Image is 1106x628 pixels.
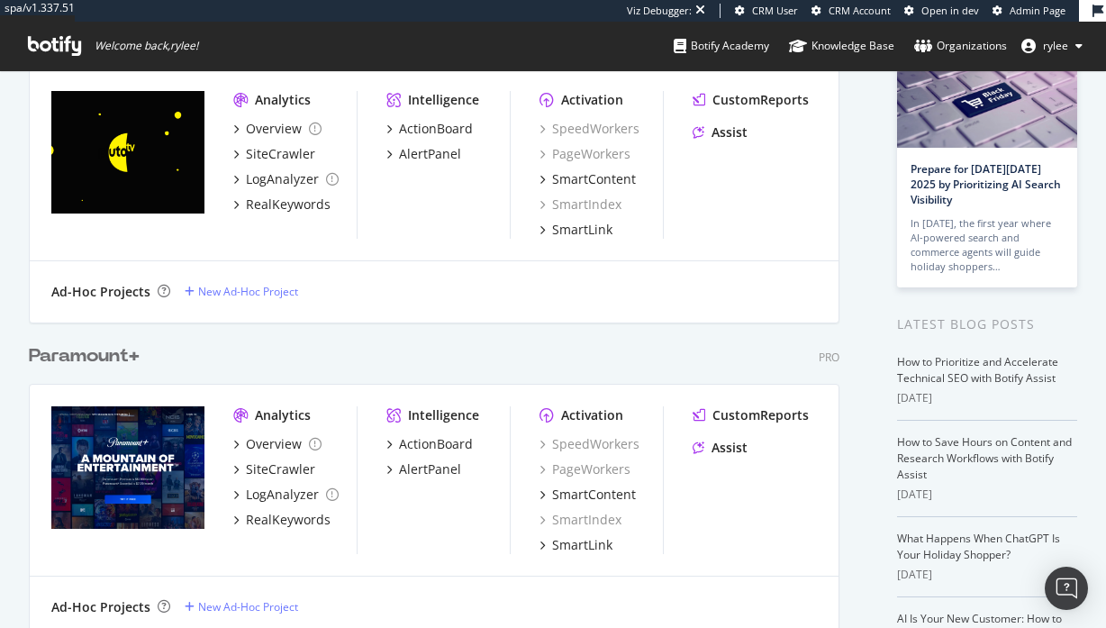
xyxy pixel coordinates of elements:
a: SpeedWorkers [539,120,639,138]
div: RealKeywords [246,511,331,529]
div: New Ad-Hoc Project [198,599,298,614]
div: Latest Blog Posts [897,314,1077,334]
a: SmartContent [539,170,636,188]
span: rylee [1043,38,1068,53]
a: New Ad-Hoc Project [185,284,298,299]
div: Open Intercom Messenger [1045,567,1088,610]
a: CustomReports [693,91,809,109]
div: Botify Academy [674,37,769,55]
div: Intelligence [408,91,479,109]
a: ActionBoard [386,435,473,453]
div: LogAnalyzer [246,486,319,504]
div: SmartLink [552,221,612,239]
a: Organizations [914,22,1007,70]
div: Overview [246,120,302,138]
div: [DATE] [897,390,1077,406]
a: CRM Account [811,4,891,18]
a: SiteCrawler [233,145,315,163]
div: Analytics [255,406,311,424]
a: SmartContent [539,486,636,504]
div: AlertPanel [399,460,461,478]
div: Knowledge Base [789,37,894,55]
div: ActionBoard [399,435,473,453]
button: rylee [1007,32,1097,60]
a: RealKeywords [233,196,331,214]
span: Welcome back, rylee ! [95,39,198,53]
a: PageWorkers [539,460,630,478]
div: Assist [712,439,748,457]
div: Ad-Hoc Projects [51,283,150,301]
div: SiteCrawler [246,145,315,163]
img: pluto.tv [51,91,204,214]
a: LogAnalyzer [233,486,339,504]
div: Organizations [914,37,1007,55]
a: Admin Page [993,4,1065,18]
div: RealKeywords [246,196,331,214]
a: Overview [233,435,322,453]
div: CustomReports [712,91,809,109]
a: SmartLink [539,536,612,554]
a: How to Prioritize and Accelerate Technical SEO with Botify Assist [897,354,1058,386]
a: New Ad-Hoc Project [185,599,298,614]
div: Assist [712,123,748,141]
div: Intelligence [408,406,479,424]
img: Prepare for Black Friday 2025 by Prioritizing AI Search Visibility [897,53,1077,148]
span: CRM User [752,4,798,17]
img: www.paramountplus.com [51,406,204,529]
a: SiteCrawler [233,460,315,478]
div: [DATE] [897,487,1077,503]
div: LogAnalyzer [246,170,319,188]
div: Analytics [255,91,311,109]
div: Activation [561,406,623,424]
span: Open in dev [921,4,979,17]
a: SmartLink [539,221,612,239]
div: Ad-Hoc Projects [51,598,150,616]
a: Overview [233,120,322,138]
a: What Happens When ChatGPT Is Your Holiday Shopper? [897,531,1060,562]
div: Activation [561,91,623,109]
a: AlertPanel [386,145,461,163]
div: Viz Debugger: [627,4,692,18]
a: SmartIndex [539,511,621,529]
a: Knowledge Base [789,22,894,70]
a: Assist [693,123,748,141]
span: Admin Page [1010,4,1065,17]
div: CustomReports [712,406,809,424]
a: Botify Academy [674,22,769,70]
a: CRM User [735,4,798,18]
div: SmartLink [552,536,612,554]
a: How to Save Hours on Content and Research Workflows with Botify Assist [897,434,1072,482]
a: CustomReports [693,406,809,424]
div: [DATE] [897,567,1077,583]
div: ActionBoard [399,120,473,138]
a: AlertPanel [386,460,461,478]
div: In [DATE], the first year where AI-powered search and commerce agents will guide holiday shoppers… [911,216,1064,274]
div: AlertPanel [399,145,461,163]
div: Overview [246,435,302,453]
a: SmartIndex [539,196,621,214]
div: New Ad-Hoc Project [198,284,298,299]
a: LogAnalyzer [233,170,339,188]
div: SiteCrawler [246,460,315,478]
span: CRM Account [829,4,891,17]
a: ActionBoard [386,120,473,138]
a: Open in dev [904,4,979,18]
a: Prepare for [DATE][DATE] 2025 by Prioritizing AI Search Visibility [911,161,1061,207]
a: PageWorkers [539,145,630,163]
div: SmartContent [552,170,636,188]
a: SpeedWorkers [539,435,639,453]
div: Paramount+ [29,343,140,369]
a: Paramount+ [29,343,147,369]
a: RealKeywords [233,511,331,529]
div: SmartContent [552,486,636,504]
a: Assist [693,439,748,457]
div: Pro [819,350,839,365]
